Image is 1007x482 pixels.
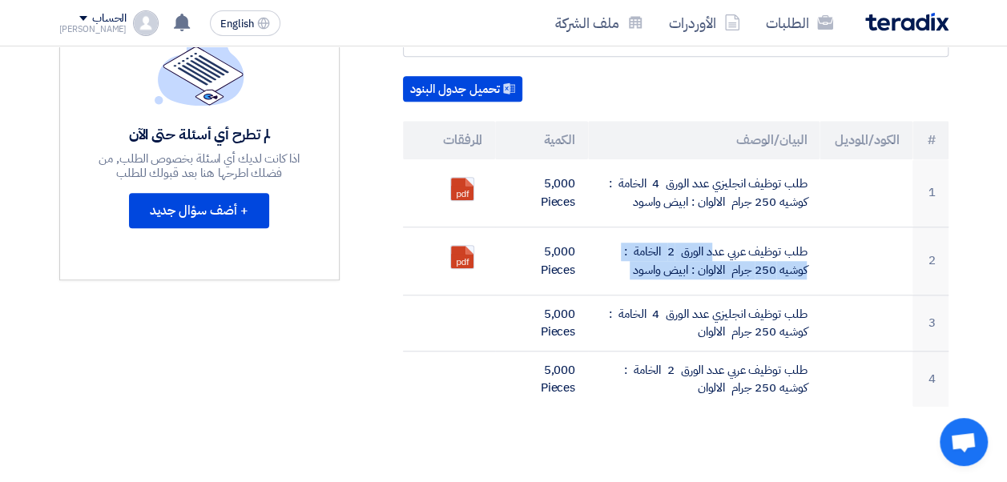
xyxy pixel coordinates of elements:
td: طلب توظيف انجليزي عدد الورق 4 الخامة : كوشيه 250 جرام الالوان : ابيض واسود [588,159,820,227]
th: الكمية [495,121,588,159]
td: 4 [912,351,949,407]
td: 5,000 Pieces [495,351,588,407]
div: الحساب [92,12,127,26]
td: 5,000 Pieces [495,227,588,295]
span: English [220,18,254,30]
th: البيان/الوصف [588,121,820,159]
a: الأوردرات [656,4,753,42]
a: English_Application_Form_1755697625394.pdf [451,178,579,274]
th: # [912,121,949,159]
button: تحميل جدول البنود [403,76,522,102]
div: [PERSON_NAME] [59,25,127,34]
div: لم تطرح أي أسئلة حتى الآن [83,125,316,143]
img: empty_state_list.svg [155,30,244,105]
th: المرفقات [403,121,496,159]
td: 1 [912,159,949,227]
button: + أضف سؤال جديد [129,193,269,228]
td: 3 [912,295,949,351]
a: Open chat [940,418,988,466]
a: Arabic_Application_Form_1755697629585.pdf [451,246,579,342]
img: Teradix logo [865,13,949,31]
td: 2 [912,227,949,295]
button: English [210,10,280,36]
a: الطلبات [753,4,846,42]
td: 5,000 Pieces [495,295,588,351]
a: ملف الشركة [542,4,656,42]
td: طلب توظيف عربي عدد الورق 2 الخامة : كوشيه 250 جرام الالوان : ابيض واسود [588,227,820,295]
th: الكود/الموديل [820,121,912,159]
div: اذا كانت لديك أي اسئلة بخصوص الطلب, من فضلك اطرحها هنا بعد قبولك للطلب [83,151,316,180]
img: profile_test.png [133,10,159,36]
td: طلب توظيف انجليزي عدد الورق 4 الخامة : كوشيه 250 جرام الالوان [588,295,820,351]
td: طلب توظيف عربي عدد الورق 2 الخامة : كوشيه 250 جرام الالوان [588,351,820,407]
td: 5,000 Pieces [495,159,588,227]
